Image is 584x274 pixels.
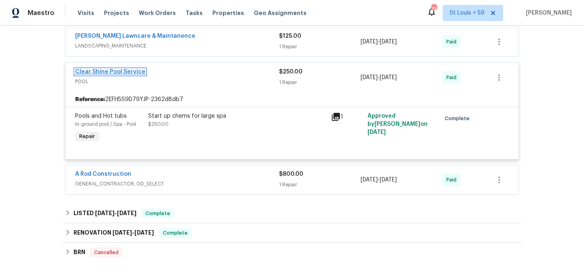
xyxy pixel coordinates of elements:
span: Geo Assignments [254,9,307,17]
span: Visits [78,9,94,17]
h6: LISTED [74,209,136,218]
span: [DATE] [380,177,397,183]
span: [DATE] [361,177,378,183]
span: GENERAL_CONTRACTOR, OD_SELECT [75,180,279,188]
span: Complete [445,114,473,123]
span: Paid [446,176,460,184]
span: Paid [446,73,460,82]
span: - [95,210,136,216]
span: - [361,38,397,46]
span: Complete [142,209,173,218]
a: Clear Shine Pool Service [75,69,145,75]
div: 2EFH5S9D79YJP-2362d8db7 [65,92,519,107]
span: Maestro [28,9,54,17]
div: 1 Repair [279,181,361,189]
span: Properties [212,9,244,17]
span: Repair [76,132,98,140]
span: Approved by [PERSON_NAME] on [368,113,428,135]
span: $800.00 [279,171,303,177]
span: Projects [104,9,129,17]
span: [DATE] [134,230,154,235]
span: [DATE] [380,39,397,45]
span: [PERSON_NAME] [523,9,572,17]
span: Pools and Hot tubs [75,113,127,119]
a: [PERSON_NAME] Lawncare & Maintanence [75,33,195,39]
span: [DATE] [95,210,115,216]
div: RENOVATION [DATE]-[DATE]Complete [63,223,521,243]
span: LANDSCAPING_MAINTENANCE [75,42,279,50]
span: [DATE] [380,75,397,80]
div: BRN Cancelled [63,243,521,262]
span: St Louis + 59 [450,9,485,17]
span: $125.00 [279,33,301,39]
span: In-ground pool / Spa - Pool [75,122,136,127]
span: Work Orders [139,9,176,17]
a: A Rod Construction [75,171,131,177]
div: 1 Repair [279,43,361,51]
b: Reference: [75,95,105,104]
h6: BRN [74,248,85,257]
span: Cancelled [91,248,122,257]
span: [DATE] [112,230,132,235]
span: $250.00 [148,122,169,127]
span: - [361,176,397,184]
div: LISTED [DATE]-[DATE]Complete [63,204,521,223]
div: 1 Repair [279,78,361,86]
div: 763 [431,5,437,13]
span: [DATE] [368,129,386,135]
span: [DATE] [117,210,136,216]
span: - [361,73,397,82]
span: POOL [75,78,279,86]
span: Complete [160,229,191,237]
span: [DATE] [361,39,378,45]
span: Paid [446,38,460,46]
span: - [112,230,154,235]
div: 1 [331,112,363,122]
h6: RENOVATION [74,228,154,238]
span: Tasks [186,10,203,16]
span: $250.00 [279,69,303,75]
span: [DATE] [361,75,378,80]
div: Start up chems for large spa [148,112,326,120]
